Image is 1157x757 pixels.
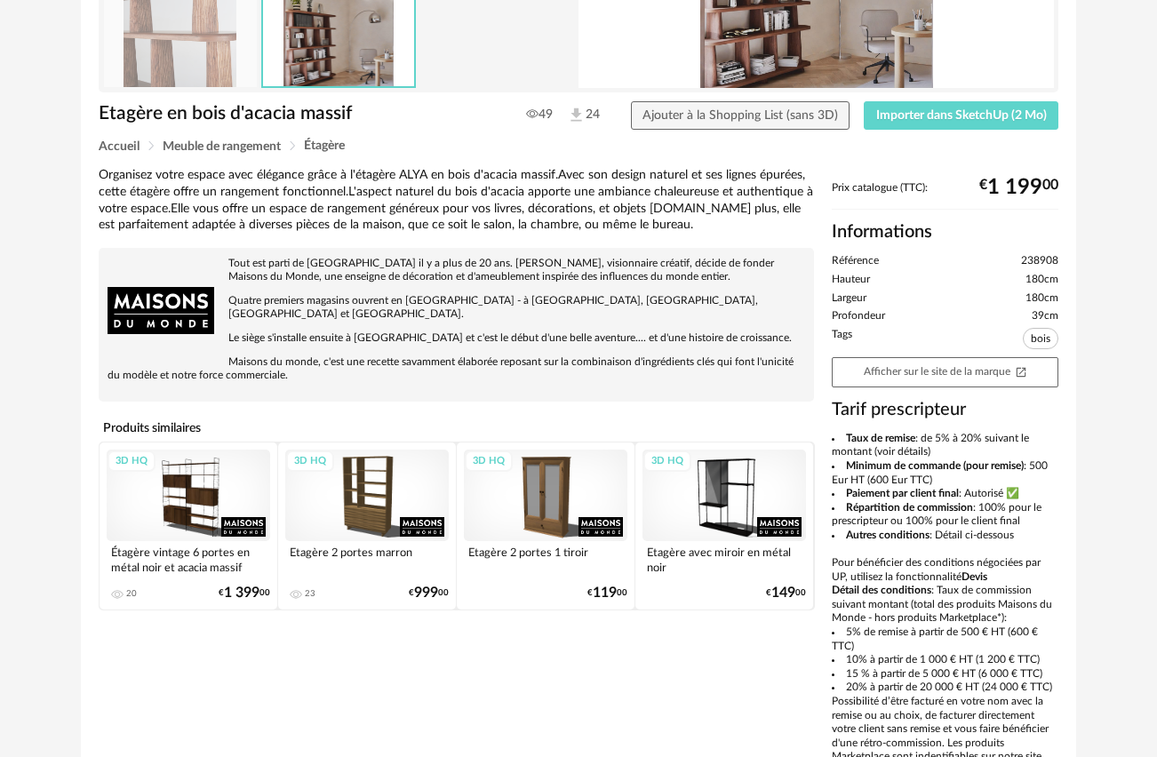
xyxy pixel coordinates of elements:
[832,309,885,323] span: Profondeur
[642,109,838,122] span: Ajouter à la Shopping List (sans 3D)
[126,588,137,599] div: 20
[526,107,553,123] span: 49
[219,587,270,599] div: € 00
[108,331,805,345] p: Le siège s'installe ensuite à [GEOGRAPHIC_DATA] et c'est le début d'une belle aventure.... et d'u...
[1015,365,1027,377] span: Open In New icon
[457,442,634,610] a: 3D HQ Etagère 2 portes 1 tiroir €11900
[832,459,1058,487] li: : 500 Eur HT (600 Eur TTC)
[846,460,1024,471] b: Minimum de commande (pour remise)
[1032,309,1058,323] span: 39cm
[414,587,438,599] span: 999
[224,587,259,599] span: 1 399
[832,667,1058,681] li: 15 % à partir de 5 000 € HT (6 000 € TTC)
[587,587,627,599] div: € 00
[832,501,1058,529] li: : 100% pour le prescripteur ou 100% pour le client final
[846,530,930,540] b: Autres conditions
[832,220,1058,243] h2: Informations
[832,432,1058,459] li: : de 5% à 20% suivant le montant (voir détails)
[832,398,1058,421] h3: Tarif prescripteur
[100,442,277,610] a: 3D HQ Étagère vintage 6 portes en métal noir et acacia massif 20 €1 39900
[305,588,315,599] div: 23
[285,541,449,577] div: Etagère 2 portes marron
[832,291,866,306] span: Largeur
[635,442,813,610] a: 3D HQ Etagère avec miroir en métal noir €14900
[286,450,334,473] div: 3D HQ
[1023,328,1058,349] span: bois
[99,167,814,235] div: Organisez votre espace avec élégance grâce à l'étagère ALYA en bois d'acacia massif.Avec son desi...
[304,139,345,152] span: Étagère
[631,101,850,130] button: Ajouter à la Shopping List (sans 3D)
[108,355,805,382] p: Maisons du monde, c'est une recette savamment élaborée reposant sur la combinaison d'ingrédients ...
[1025,273,1058,287] span: 180cm
[832,626,1058,653] li: 5% de remise à partir de 500 € HT (600 € TTC)
[278,442,456,610] a: 3D HQ Etagère 2 portes marron 23 €99900
[108,257,805,283] p: Tout est parti de [GEOGRAPHIC_DATA] il y a plus de 20 ans. [PERSON_NAME], visionnaire créatif, dé...
[108,294,805,321] p: Quatre premiers magasins ouvrent en [GEOGRAPHIC_DATA] - à [GEOGRAPHIC_DATA], [GEOGRAPHIC_DATA], [...
[832,487,1058,501] li: : Autorisé ✅
[643,450,691,473] div: 3D HQ
[464,541,627,577] div: Etagère 2 portes 1 tiroir
[832,529,1058,543] li: : Détail ci-dessous
[107,541,270,577] div: Étagère vintage 6 portes en métal noir et acacia massif
[876,109,1047,122] span: Importer dans SketchUp (2 Mo)
[409,587,449,599] div: € 00
[642,541,806,577] div: Etagère avec miroir en métal noir
[979,181,1058,194] div: € 00
[832,585,931,595] b: Détail des conditions
[987,181,1042,194] span: 1 199
[567,106,586,124] img: Téléchargements
[108,257,214,363] img: brand logo
[962,571,987,582] b: Devis
[832,273,870,287] span: Hauteur
[832,653,1058,667] li: 10% à partir de 1 000 € HT (1 200 € TTC)
[846,502,973,513] b: Répartition de commission
[846,433,915,443] b: Taux de remise
[832,328,852,353] span: Tags
[1025,291,1058,306] span: 180cm
[108,450,156,473] div: 3D HQ
[766,587,806,599] div: € 00
[465,450,513,473] div: 3D HQ
[99,140,140,153] span: Accueil
[832,254,879,268] span: Référence
[1021,254,1058,268] span: 238908
[846,488,959,498] b: Paiement par client final
[832,357,1058,387] a: Afficher sur le site de la marqueOpen In New icon
[771,587,795,599] span: 149
[99,416,814,441] h4: Produits similaires
[593,587,617,599] span: 119
[99,101,488,125] h1: Etagère en bois d'acacia massif
[567,106,600,124] span: 24
[163,140,281,153] span: Meuble de rangement
[99,139,1058,153] div: Breadcrumb
[832,181,1058,211] div: Prix catalogue (TTC):
[864,101,1058,130] button: Importer dans SketchUp (2 Mo)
